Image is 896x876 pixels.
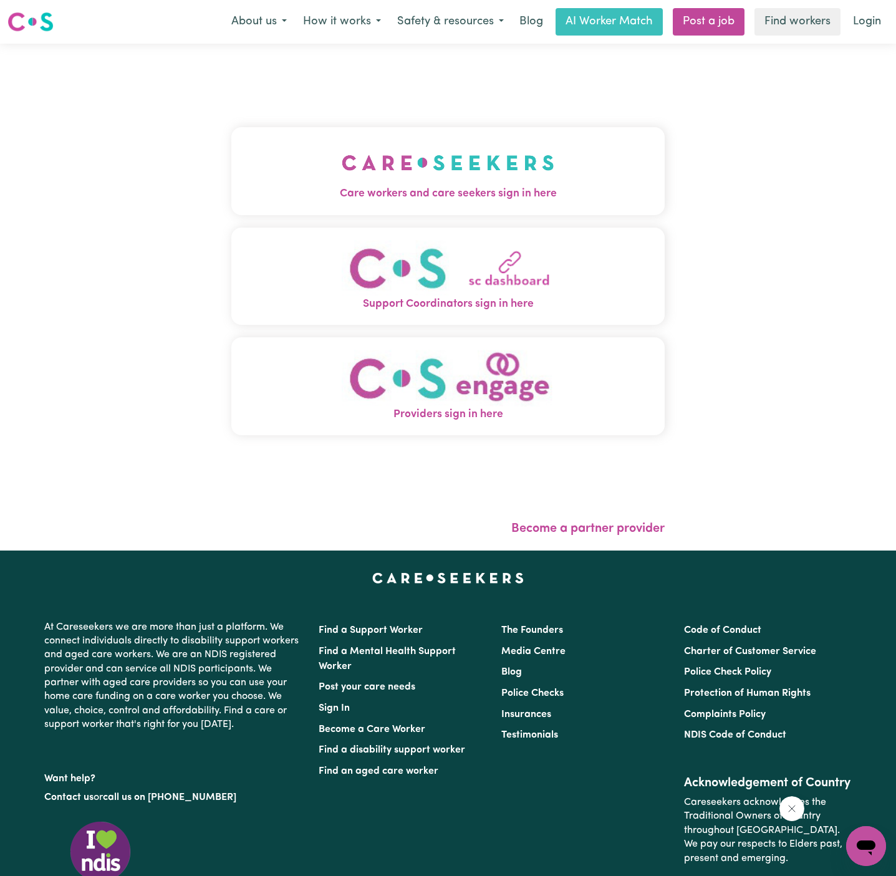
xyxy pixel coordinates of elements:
[846,826,886,866] iframe: Button to launch messaging window
[684,730,786,740] a: NDIS Code of Conduct
[295,9,389,35] button: How it works
[684,625,761,635] a: Code of Conduct
[319,745,465,755] a: Find a disability support worker
[389,9,512,35] button: Safety & resources
[754,8,841,36] a: Find workers
[501,710,551,720] a: Insurances
[319,766,438,776] a: Find an aged care worker
[231,228,665,325] button: Support Coordinators sign in here
[319,682,415,692] a: Post your care needs
[779,796,804,821] iframe: Close message
[44,786,304,809] p: or
[501,667,522,677] a: Blog
[44,615,304,737] p: At Careseekers we are more than just a platform. We connect individuals directly to disability su...
[319,724,425,734] a: Become a Care Worker
[319,703,350,713] a: Sign In
[501,647,566,657] a: Media Centre
[231,127,665,214] button: Care workers and care seekers sign in here
[44,792,94,802] a: Contact us
[7,9,75,19] span: Need any help?
[684,688,811,698] a: Protection of Human Rights
[223,9,295,35] button: About us
[231,407,665,423] span: Providers sign in here
[684,791,852,870] p: Careseekers acknowledges the Traditional Owners of Country throughout [GEOGRAPHIC_DATA]. We pay o...
[7,11,54,33] img: Careseekers logo
[501,625,563,635] a: The Founders
[512,8,551,36] a: Blog
[103,792,236,802] a: call us on [PHONE_NUMBER]
[556,8,663,36] a: AI Worker Match
[501,730,558,740] a: Testimonials
[684,667,771,677] a: Police Check Policy
[231,337,665,435] button: Providers sign in here
[231,296,665,312] span: Support Coordinators sign in here
[684,776,852,791] h2: Acknowledgement of Country
[372,573,524,583] a: Careseekers home page
[684,710,766,720] a: Complaints Policy
[673,8,744,36] a: Post a job
[319,647,456,671] a: Find a Mental Health Support Worker
[319,625,423,635] a: Find a Support Worker
[684,647,816,657] a: Charter of Customer Service
[501,688,564,698] a: Police Checks
[44,767,304,786] p: Want help?
[845,8,889,36] a: Login
[511,522,665,535] a: Become a partner provider
[7,7,54,36] a: Careseekers logo
[231,186,665,202] span: Care workers and care seekers sign in here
